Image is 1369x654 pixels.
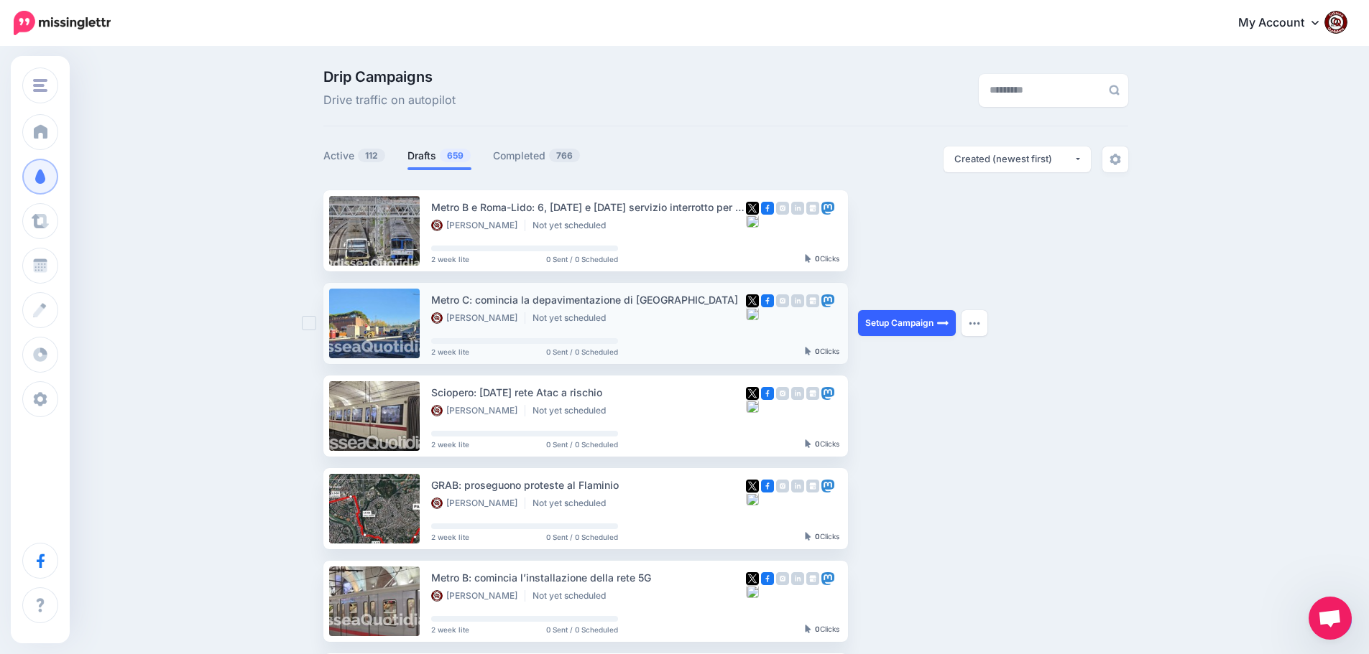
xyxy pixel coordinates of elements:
span: 659 [440,149,471,162]
img: google_business-grey-square.png [806,572,819,585]
div: Metro B e Roma-Lido: 6, [DATE] e [DATE] servizio interrotto per la posa del nuovo ponte [PERSON_N... [431,199,746,215]
div: Metro B: comincia l’installazione della rete 5G [431,569,746,586]
img: linkedin-grey-square.png [791,480,804,492]
img: dots.png [969,321,980,325]
span: Drive traffic on autopilot [323,91,456,110]
img: linkedin-grey-square.png [791,387,804,400]
img: facebook-square.png [761,572,774,585]
span: 0 Sent / 0 Scheduled [546,626,618,633]
button: Created (newest first) [944,146,1091,172]
li: Not yet scheduled [533,405,613,416]
img: google_business-grey-square.png [806,294,819,307]
img: facebook-square.png [761,387,774,400]
img: twitter-square.png [746,202,759,215]
img: twitter-square.png [746,294,759,307]
span: 766 [549,149,580,162]
li: [PERSON_NAME] [431,590,525,602]
img: search-grey-6.png [1109,85,1120,95]
span: 0 Sent / 0 Scheduled [546,441,618,448]
img: Missinglettr [14,11,111,35]
div: Metro C: comincia la depavimentazione di [GEOGRAPHIC_DATA] [431,291,746,308]
img: instagram-grey-square.png [776,572,789,585]
div: Created (newest first) [954,152,1074,166]
img: mastodon-square.png [821,294,834,307]
a: Aprire la chat [1309,597,1352,640]
b: 0 [815,625,820,633]
img: pointer-grey-darker.png [805,625,811,633]
div: Clicks [805,440,839,449]
img: linkedin-grey-square.png [791,572,804,585]
img: arrow-long-right-white.png [937,317,949,329]
a: Completed766 [493,147,581,164]
img: mastodon-square.png [821,572,834,585]
img: pointer-grey-darker.png [805,347,811,355]
img: google_business-grey-square.png [806,387,819,400]
span: 0 Sent / 0 Scheduled [546,533,618,541]
li: [PERSON_NAME] [431,312,525,324]
span: 0 Sent / 0 Scheduled [546,348,618,355]
img: bluesky-grey-square.png [746,400,759,413]
img: instagram-grey-square.png [776,202,789,215]
img: google_business-grey-square.png [806,480,819,492]
li: Not yet scheduled [533,220,613,231]
img: facebook-square.png [761,480,774,492]
span: 0 Sent / 0 Scheduled [546,256,618,263]
li: [PERSON_NAME] [431,220,525,231]
img: twitter-square.png [746,572,759,585]
img: instagram-grey-square.png [776,387,789,400]
span: 112 [358,149,385,162]
div: Clicks [805,255,839,263]
li: Not yet scheduled [533,312,613,324]
img: pointer-grey-darker.png [805,532,811,541]
img: mastodon-square.png [821,202,834,215]
div: Clicks [805,533,839,541]
b: 0 [815,532,820,541]
img: bluesky-grey-square.png [746,492,759,505]
img: bluesky-grey-square.png [746,215,759,228]
img: mastodon-square.png [821,480,834,492]
img: twitter-square.png [746,387,759,400]
img: pointer-grey-darker.png [805,439,811,448]
span: 2 week lite [431,256,469,263]
img: instagram-grey-square.png [776,294,789,307]
img: linkedin-grey-square.png [791,202,804,215]
img: facebook-square.png [761,202,774,215]
div: Sciopero: [DATE] rete Atac a rischio [431,384,746,401]
li: [PERSON_NAME] [431,405,525,416]
li: Not yet scheduled [533,590,613,602]
img: facebook-square.png [761,294,774,307]
div: Clicks [805,347,839,356]
a: Setup Campaign [858,310,956,336]
span: 2 week lite [431,626,469,633]
img: bluesky-grey-square.png [746,307,759,320]
span: 2 week lite [431,533,469,541]
a: Drafts659 [407,147,471,164]
img: mastodon-square.png [821,387,834,400]
li: Not yet scheduled [533,497,613,509]
span: 2 week lite [431,441,469,448]
div: GRAB: proseguono proteste al Flaminio [431,477,746,493]
b: 0 [815,347,820,355]
img: linkedin-grey-square.png [791,294,804,307]
a: My Account [1224,6,1347,41]
img: pointer-grey-darker.png [805,254,811,263]
span: Drip Campaigns [323,70,456,84]
b: 0 [815,254,820,263]
b: 0 [815,439,820,448]
li: [PERSON_NAME] [431,497,525,509]
span: 2 week lite [431,348,469,355]
img: google_business-grey-square.png [806,202,819,215]
img: twitter-square.png [746,480,759,492]
img: settings-grey.png [1110,154,1121,165]
img: bluesky-grey-square.png [746,585,759,598]
img: instagram-grey-square.png [776,480,789,492]
a: Active112 [323,147,386,164]
div: Clicks [805,625,839,634]
img: menu.png [33,79,47,92]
